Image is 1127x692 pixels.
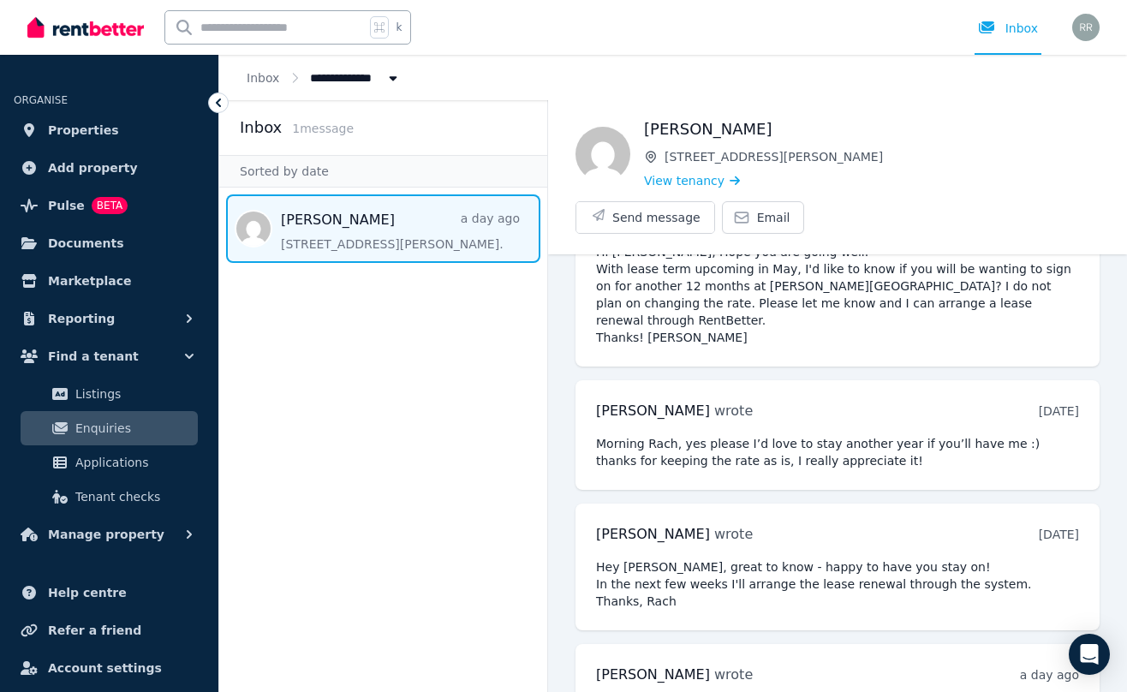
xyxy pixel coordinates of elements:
[1072,14,1100,41] img: Rachel Ryan
[396,21,402,34] span: k
[1039,404,1079,418] time: [DATE]
[644,172,724,189] span: View tenancy
[240,116,282,140] h2: Inbox
[21,445,198,480] a: Applications
[48,524,164,545] span: Manage property
[247,71,279,85] a: Inbox
[14,94,68,106] span: ORGANISE
[596,558,1079,610] pre: Hey [PERSON_NAME], great to know - happy to have you stay on! In the next few weeks I'll arrange ...
[292,122,354,135] span: 1 message
[596,435,1079,469] pre: Morning Rach, yes please I’d love to stay another year if you’ll have me :) thanks for keeping th...
[714,526,753,542] span: wrote
[75,486,191,507] span: Tenant checks
[219,155,547,188] div: Sorted by date
[48,120,119,140] span: Properties
[14,651,205,685] a: Account settings
[722,201,805,234] a: Email
[14,264,205,298] a: Marketplace
[48,582,127,603] span: Help centre
[612,209,701,226] span: Send message
[14,613,205,647] a: Refer a friend
[14,517,205,552] button: Manage property
[596,666,710,683] span: [PERSON_NAME]
[219,188,547,270] nav: Message list
[48,308,115,329] span: Reporting
[21,377,198,411] a: Listings
[757,209,790,226] span: Email
[14,151,205,185] a: Add property
[281,210,520,253] a: [PERSON_NAME]a day ago[STREET_ADDRESS][PERSON_NAME].
[596,526,710,542] span: [PERSON_NAME]
[575,127,630,182] img: Hannah Sallows
[596,243,1079,346] pre: Hi [PERSON_NAME], Hope you are going well. With lease term upcoming in May, I'd like to know if y...
[644,172,740,189] a: View tenancy
[14,576,205,610] a: Help centre
[75,452,191,473] span: Applications
[576,202,714,233] button: Send message
[714,666,753,683] span: wrote
[27,15,144,40] img: RentBetter
[48,658,162,678] span: Account settings
[1039,528,1079,541] time: [DATE]
[21,480,198,514] a: Tenant checks
[48,233,124,254] span: Documents
[219,55,429,100] nav: Breadcrumb
[48,620,141,641] span: Refer a friend
[14,226,205,260] a: Documents
[21,411,198,445] a: Enquiries
[978,20,1038,37] div: Inbox
[48,271,131,291] span: Marketplace
[14,188,205,223] a: PulseBETA
[14,339,205,373] button: Find a tenant
[48,195,85,216] span: Pulse
[714,403,753,419] span: wrote
[1069,634,1110,675] div: Open Intercom Messenger
[1020,668,1079,682] time: a day ago
[75,384,191,404] span: Listings
[48,158,138,178] span: Add property
[92,197,128,214] span: BETA
[665,148,1100,165] span: [STREET_ADDRESS][PERSON_NAME]
[596,403,710,419] span: [PERSON_NAME]
[14,301,205,336] button: Reporting
[644,117,1100,141] h1: [PERSON_NAME]
[48,346,139,367] span: Find a tenant
[14,113,205,147] a: Properties
[75,418,191,438] span: Enquiries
